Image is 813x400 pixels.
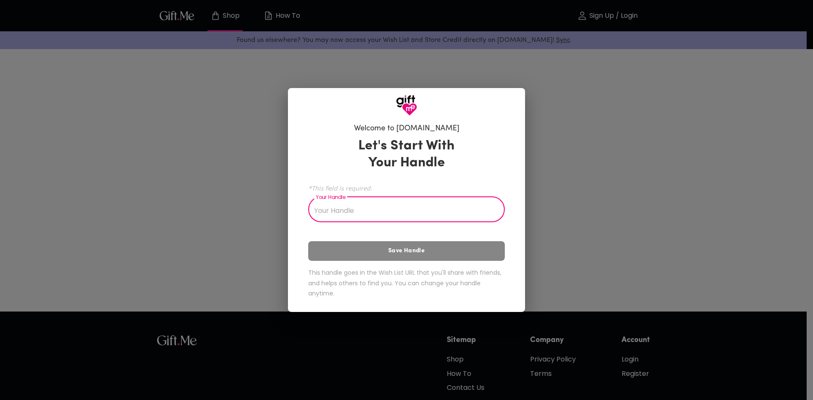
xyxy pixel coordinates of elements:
[348,138,465,171] h3: Let's Start With Your Handle
[354,124,459,134] h6: Welcome to [DOMAIN_NAME]
[396,95,417,116] img: GiftMe Logo
[308,184,505,192] span: *This field is required.
[308,268,505,299] h6: This handle goes in the Wish List URL that you'll share with friends, and helps others to find yo...
[308,199,495,222] input: Your Handle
